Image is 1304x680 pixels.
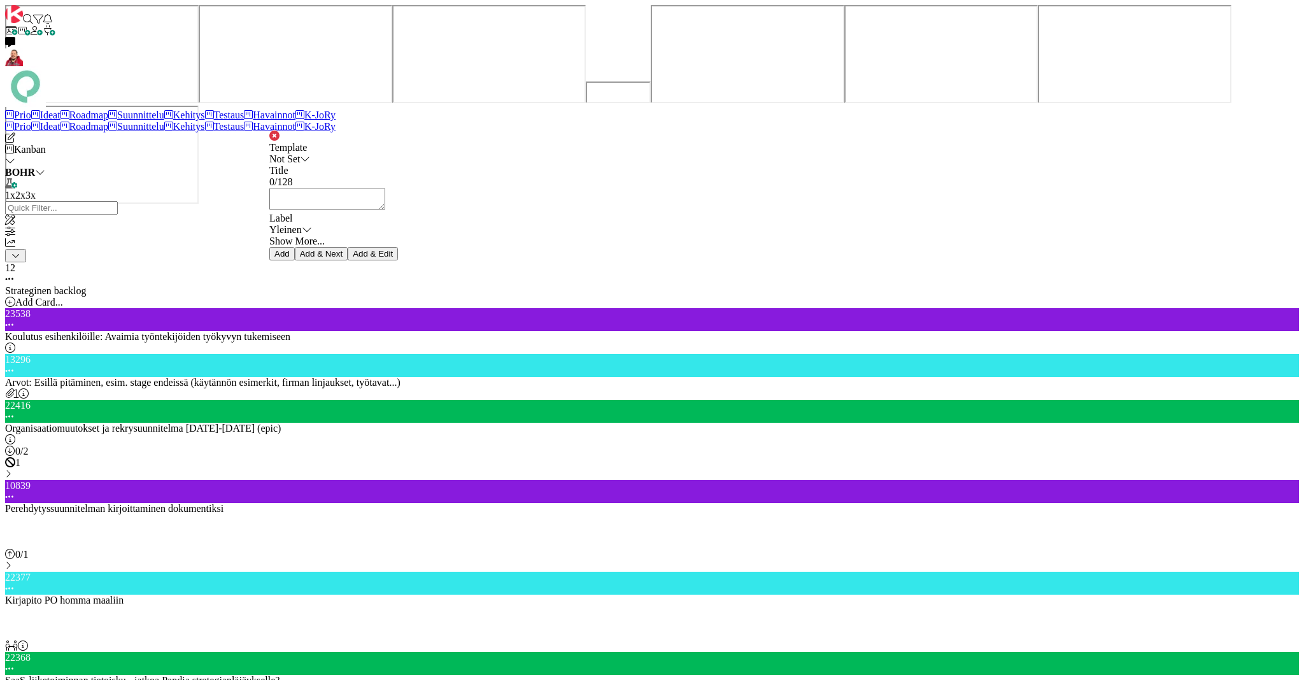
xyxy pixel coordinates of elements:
[5,652,1299,675] div: 22368
[5,331,1299,343] div: Koulutus esihenkilöille: Avaimia työntekijöiden työkyvyn tukemiseen
[117,110,164,120] span: Suunnittelu
[844,5,1038,103] iframe: UserGuiding Product Updates
[60,110,108,120] a: Roadmap
[164,121,205,132] a: Kehitys
[14,388,18,399] span: 1
[5,106,199,204] iframe: UserGuiding AI Assistant
[5,503,1299,514] div: Perehdytyssuunnitelman kirjoittaminen dokumentiksi
[253,110,295,120] span: Havainnot
[15,549,28,560] span: 0 / 1
[31,110,60,120] a: Ideat
[31,121,60,132] a: Ideat
[269,142,307,153] span: Template
[5,572,1299,583] div: 22377
[69,110,108,120] span: Roadmap
[14,110,31,120] span: Prio
[173,121,205,132] span: Kehitys
[5,167,35,178] b: BOHR
[5,572,1299,606] div: 22377Kirjapito PO homma maaliin
[205,110,244,120] a: Testaus
[5,572,1299,595] div: 22377
[5,480,1299,503] div: 10839
[5,285,87,296] span: Strateginen backlog
[15,297,63,308] span: Add Card...
[25,190,36,201] span: 3x
[5,537,1299,549] div: [DATE]
[5,190,15,201] span: 1x
[5,423,1299,434] div: Organisaatiomuutokset ja rekrysuunnitelma [DATE]-[DATE] (epic)
[14,144,46,155] span: Kanban
[5,308,1299,343] div: 23538Koulutus esihenkilöille: Avaimia työntekijöiden työkyvyn tukemiseen
[304,121,336,132] span: K-JoRy
[651,5,844,103] iframe: UserGuiding Knowledge Base
[5,595,1299,606] div: Kirjapito PO homma maaliin
[269,236,325,246] a: Show More...
[5,629,1299,641] div: [DATE]
[5,652,1299,663] div: 22368
[244,121,295,132] a: Havainnot
[60,121,108,132] a: Roadmap
[348,247,398,260] button: Add & Edit
[5,201,118,215] input: Quick Filter...
[5,66,46,107] img: avatar
[5,110,31,120] a: Prio
[108,121,164,132] a: Suunnittelu
[15,606,443,617] b: Katsotaan tilanne lokakuun jälkeen kun bugit toivon mukaan korjattu - miten toimitaan jatkossa?
[15,446,28,457] span: 0 / 2
[269,165,288,176] label: Title
[5,354,1299,377] div: 13296
[269,213,292,223] span: Label
[5,400,1299,434] div: 22416Organisaatiomuutokset ja rekrysuunnitelma [DATE]-[DATE] (epic)
[1038,5,1231,103] iframe: UserGuiding AI Assistant Launcher
[295,110,336,120] a: K-JoRy
[269,224,302,235] span: Yleinen
[5,549,1299,572] div: 0/1
[5,308,1299,320] div: 23538
[5,618,1299,629] div: Blocked:
[253,121,295,132] span: Havainnot
[214,110,244,120] span: Testaus
[269,247,295,260] button: Add
[164,110,205,120] a: Kehitys
[5,121,31,132] a: Prio
[5,354,1299,388] div: 13296Arvot: Esillä pitäminen, esim. stage endeissä (käytännön esimerkit, firman linjaukset, työta...
[214,121,244,132] span: Testaus
[295,121,336,132] a: K-JoRy
[5,400,1299,423] div: 22416
[5,354,1299,365] div: 13296
[269,153,300,164] span: Not Set
[5,262,15,273] span: 12
[5,400,1299,411] div: 22416
[40,110,60,120] span: Ideat
[108,110,164,120] a: Suunnittelu
[14,121,31,132] span: Prio
[269,176,398,188] div: 0 / 128
[5,446,1299,480] div: 0/21
[15,514,36,525] b: 2026
[117,121,164,132] span: Suunnittelu
[304,110,336,120] span: K-JoRy
[5,480,1299,514] div: 10839Perehdytyssuunnitelman kirjoittaminen dokumentiksi
[5,457,1299,469] div: 1
[295,247,348,260] button: Add & Next
[173,110,205,120] span: Kehitys
[5,480,1299,492] div: 10839
[5,526,1299,537] div: Blocked:
[15,190,25,201] span: 2x
[244,110,295,120] a: Havainnot
[40,121,60,132] span: Ideat
[205,121,244,132] a: Testaus
[69,121,108,132] span: Roadmap
[5,377,1299,388] div: Arvot: Esillä pitäminen, esim. stage endeissä (käytännön esimerkit, firman linjaukset, työtavat...)
[5,308,1299,331] div: 23538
